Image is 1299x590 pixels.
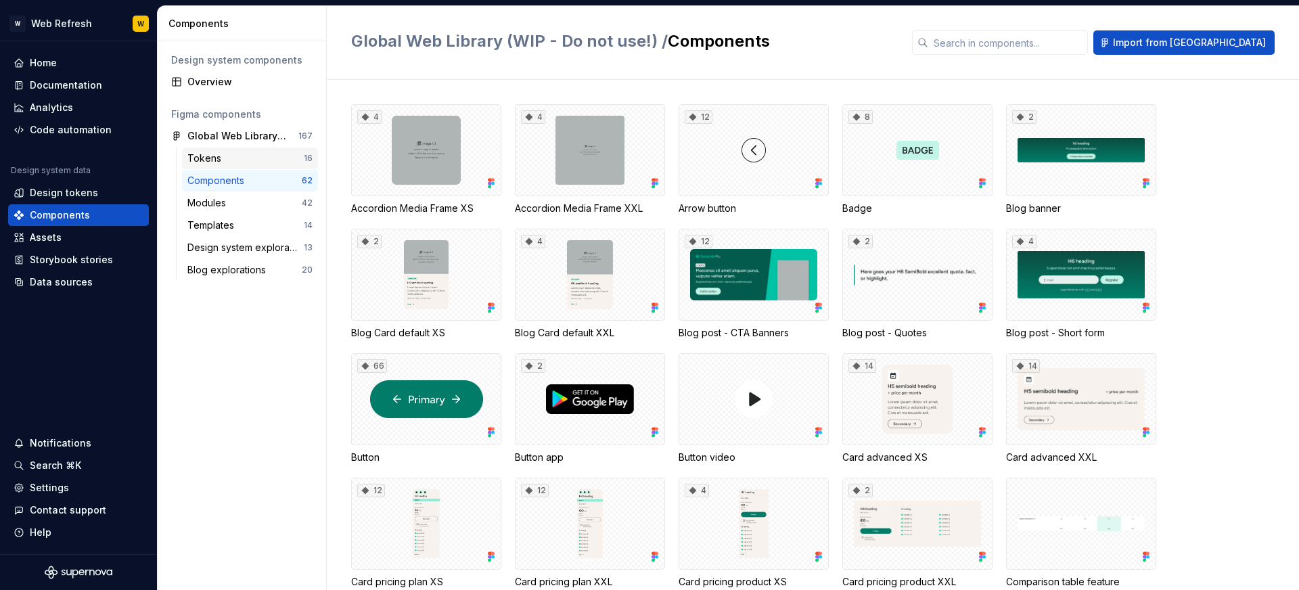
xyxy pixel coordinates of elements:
[351,451,501,464] div: Button
[171,108,313,121] div: Figma components
[515,478,665,589] div: 12Card pricing plan XXL
[515,326,665,340] div: Blog Card default XXL
[8,271,149,293] a: Data sources
[351,478,501,589] div: 12Card pricing plan XS
[515,229,665,340] div: 4Blog Card default XXL
[302,198,313,208] div: 42
[182,147,318,169] a: Tokens16
[137,18,144,29] div: W
[187,129,288,143] div: Global Web Library (WIP - Do not use!)
[187,152,227,165] div: Tokens
[515,575,665,589] div: Card pricing plan XXL
[30,526,51,539] div: Help
[1006,202,1156,215] div: Blog banner
[8,432,149,454] button: Notifications
[848,235,873,248] div: 2
[30,186,98,200] div: Design tokens
[679,326,829,340] div: Blog post - CTA Banners
[30,78,102,92] div: Documentation
[30,101,73,114] div: Analytics
[1006,229,1156,340] div: 4Blog post - Short form
[182,237,318,258] a: Design system explorations13
[685,110,712,124] div: 12
[1006,451,1156,464] div: Card advanced XXL
[182,214,318,236] a: Templates14
[357,359,387,373] div: 66
[30,231,62,244] div: Assets
[11,165,91,176] div: Design system data
[30,459,81,472] div: Search ⌘K
[187,196,231,210] div: Modules
[842,451,993,464] div: Card advanced XS
[351,202,501,215] div: Accordion Media Frame XS
[166,71,318,93] a: Overview
[515,353,665,464] div: 2Button app
[351,30,896,52] h2: Components
[8,182,149,204] a: Design tokens
[187,174,250,187] div: Components
[8,227,149,248] a: Assets
[928,30,1088,55] input: Search in components...
[30,503,106,517] div: Contact support
[30,56,57,70] div: Home
[8,522,149,543] button: Help
[8,477,149,499] a: Settings
[168,17,321,30] div: Components
[679,229,829,340] div: 12Blog post - CTA Banners
[679,575,829,589] div: Card pricing product XS
[8,74,149,96] a: Documentation
[679,451,829,464] div: Button video
[842,326,993,340] div: Blog post - Quotes
[515,451,665,464] div: Button app
[521,235,545,248] div: 4
[3,9,154,38] button: WWeb RefreshW
[30,253,113,267] div: Storybook stories
[1113,36,1266,49] span: Import from [GEOGRAPHIC_DATA]
[842,104,993,215] div: 8Badge
[182,192,318,214] a: Modules42
[1006,353,1156,464] div: 14Card advanced XXL
[679,104,829,215] div: 12Arrow button
[842,229,993,340] div: 2Blog post - Quotes
[30,275,93,289] div: Data sources
[298,131,313,141] div: 167
[679,353,829,464] div: Button video
[685,484,709,497] div: 4
[187,241,304,254] div: Design system explorations
[679,478,829,589] div: 4Card pricing product XS
[8,249,149,271] a: Storybook stories
[842,478,993,589] div: 2Card pricing product XXL
[302,175,313,186] div: 62
[166,125,318,147] a: Global Web Library (WIP - Do not use!)167
[30,481,69,495] div: Settings
[679,202,829,215] div: Arrow button
[521,359,545,373] div: 2
[357,484,385,497] div: 12
[45,566,112,579] svg: Supernova Logo
[8,204,149,226] a: Components
[515,104,665,215] div: 4Accordion Media Frame XXL
[848,359,876,373] div: 14
[304,242,313,253] div: 13
[521,110,545,124] div: 4
[8,97,149,118] a: Analytics
[30,208,90,222] div: Components
[304,220,313,231] div: 14
[357,110,382,124] div: 4
[685,235,712,248] div: 12
[8,52,149,74] a: Home
[1012,110,1036,124] div: 2
[1006,326,1156,340] div: Blog post - Short form
[304,153,313,164] div: 16
[351,326,501,340] div: Blog Card default XS
[30,436,91,450] div: Notifications
[31,17,92,30] div: Web Refresh
[1093,30,1275,55] button: Import from [GEOGRAPHIC_DATA]
[1006,104,1156,215] div: 2Blog banner
[171,53,313,67] div: Design system components
[1006,575,1156,589] div: Comparison table feature
[1012,359,1040,373] div: 14
[8,119,149,141] a: Code automation
[842,575,993,589] div: Card pricing product XXL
